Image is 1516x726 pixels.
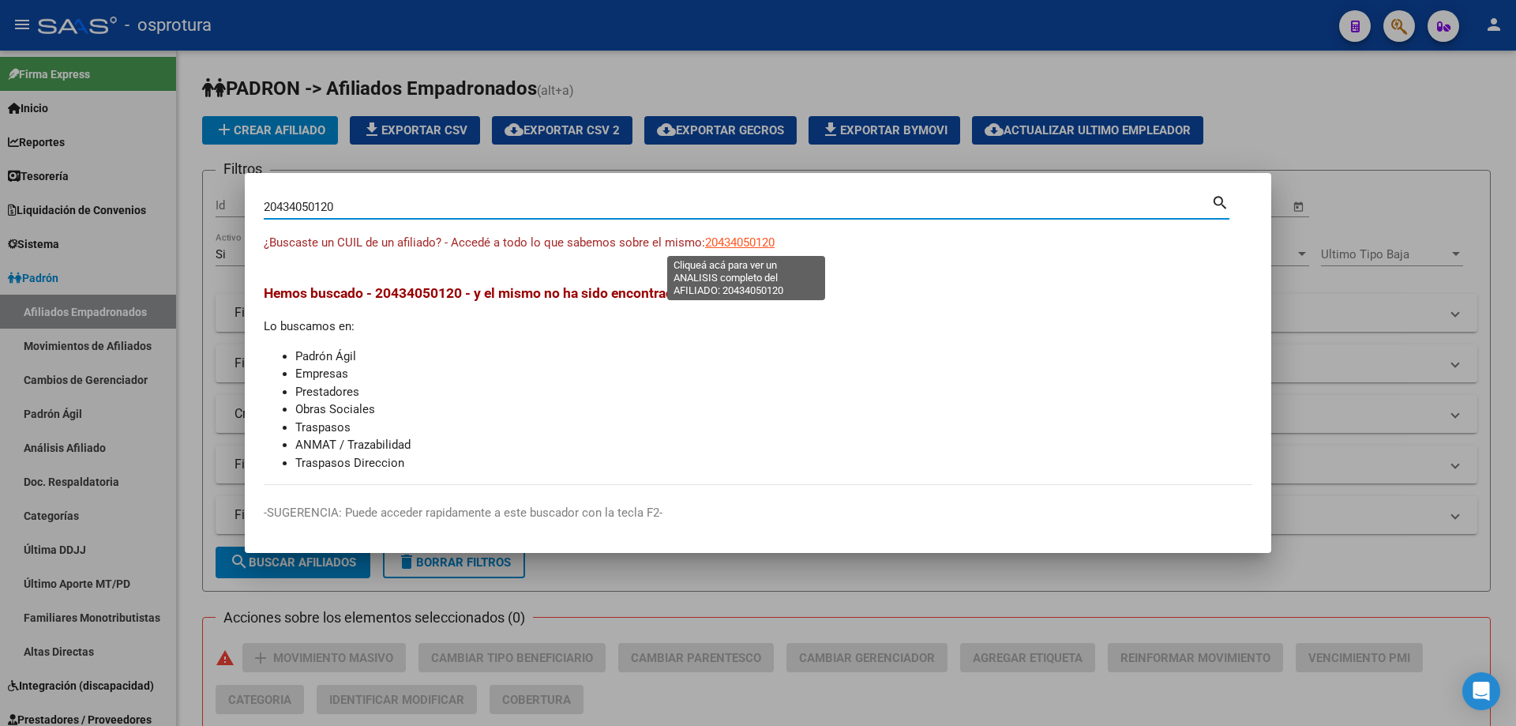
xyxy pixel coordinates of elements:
[1211,192,1229,211] mat-icon: search
[295,383,1252,401] li: Prestadores
[1462,672,1500,710] div: Open Intercom Messenger
[295,401,1252,419] li: Obras Sociales
[264,235,705,250] span: ¿Buscaste un CUIL de un afiliado? - Accedé a todo lo que sabemos sobre el mismo:
[264,504,1252,522] p: -SUGERENCIA: Puede acceder rapidamente a este buscador con la tecla F2-
[295,436,1252,454] li: ANMAT / Trazabilidad
[295,454,1252,472] li: Traspasos Direccion
[264,285,681,301] span: Hemos buscado - 20434050120 - y el mismo no ha sido encontrado
[705,235,775,250] span: 20434050120
[295,365,1252,383] li: Empresas
[295,419,1252,437] li: Traspasos
[264,283,1252,472] div: Lo buscamos en:
[295,348,1252,366] li: Padrón Ágil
